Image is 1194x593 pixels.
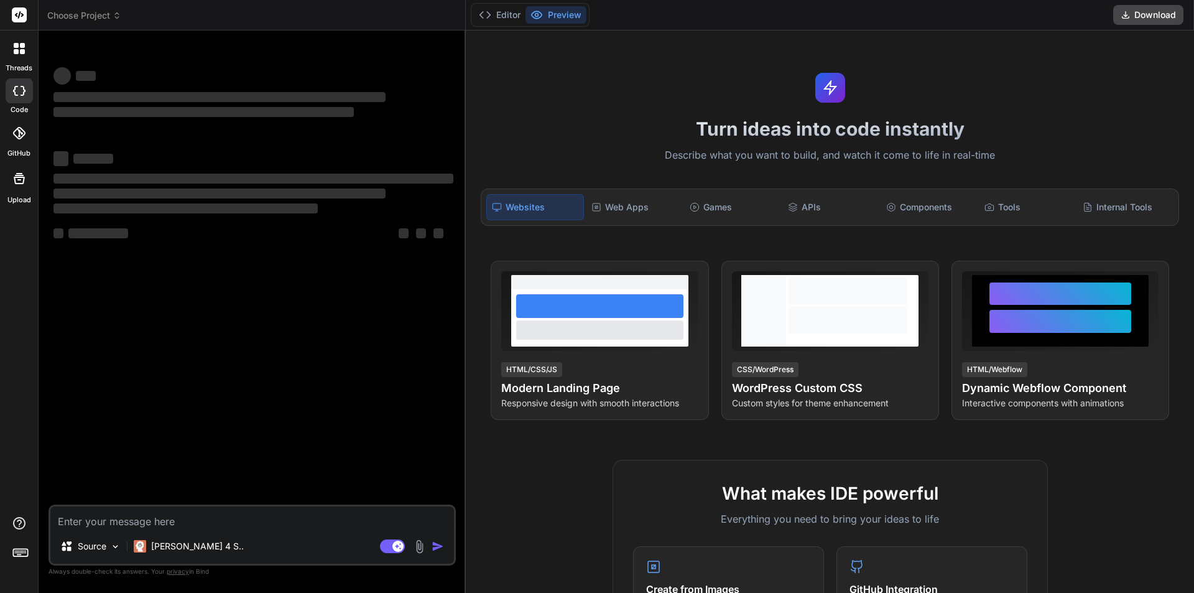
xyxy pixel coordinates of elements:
span: ‌ [53,189,386,198]
img: icon [432,540,444,553]
span: ‌ [73,154,113,164]
div: Components [881,194,977,220]
span: ‌ [416,228,426,238]
label: code [11,105,28,115]
h1: Turn ideas into code instantly [473,118,1187,140]
span: ‌ [53,107,354,117]
div: Web Apps [586,194,682,220]
h2: What makes IDE powerful [633,480,1027,507]
p: Everything you need to bring your ideas to life [633,511,1027,526]
span: ‌ [53,67,71,85]
span: privacy [167,567,189,575]
p: [PERSON_NAME] 4 S.. [151,540,244,553]
label: Upload [7,195,31,205]
div: HTML/CSS/JS [501,362,562,377]
button: Editor [474,6,525,24]
span: ‌ [433,228,443,238]
label: GitHub [7,148,30,159]
label: threads [6,63,32,73]
div: CSS/WordPress [732,362,798,377]
h4: Dynamic Webflow Component [962,380,1159,397]
span: ‌ [53,151,68,166]
p: Interactive components with animations [962,397,1159,409]
p: Source [78,540,106,553]
p: Always double-check its answers. Your in Bind [49,566,456,577]
h4: Modern Landing Page [501,380,698,397]
p: Describe what you want to build, and watch it come to life in real-time [473,147,1187,164]
div: Tools [979,194,1075,220]
div: Internal Tools [1078,194,1173,220]
button: Preview [525,6,586,24]
p: Custom styles for theme enhancement [732,397,928,409]
div: Websites [486,194,583,220]
span: ‌ [53,92,386,102]
img: Claude 4 Sonnet [134,540,146,553]
div: APIs [783,194,879,220]
span: Choose Project [47,9,121,22]
img: attachment [412,539,427,554]
p: Responsive design with smooth interactions [501,397,698,409]
span: ‌ [399,228,409,238]
span: ‌ [76,71,96,81]
div: HTML/Webflow [962,362,1027,377]
span: ‌ [53,203,318,213]
span: ‌ [53,228,63,238]
h4: WordPress Custom CSS [732,380,928,397]
span: ‌ [53,174,453,184]
button: Download [1113,5,1183,25]
div: Games [685,194,780,220]
img: Pick Models [110,541,121,552]
span: ‌ [68,228,128,238]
